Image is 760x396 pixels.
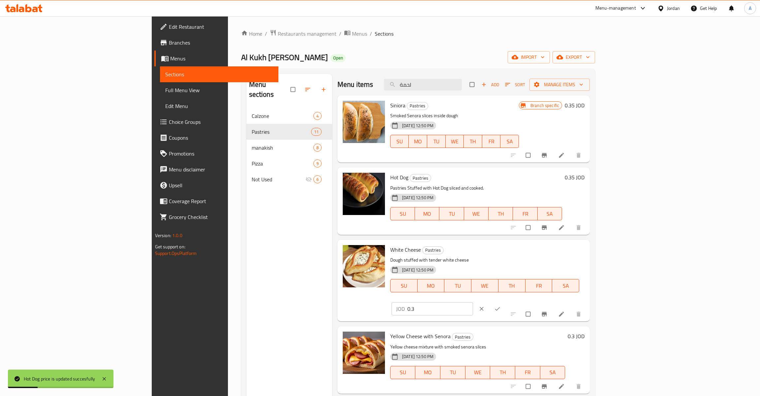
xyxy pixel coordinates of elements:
button: Manage items [529,79,590,91]
span: [DATE] 12:50 PM [399,195,436,201]
p: Yellow cheese mixture with smoked senora slices [390,343,565,351]
button: TH [489,207,513,220]
span: Yellow Cheese with Senora [390,331,451,341]
span: 8 [314,145,321,151]
p: Dough stuffed with tender white cheese [390,256,579,264]
span: MO [418,209,437,219]
button: SU [390,366,416,379]
span: TH [493,368,513,377]
span: Pastries [410,174,431,182]
a: Edit menu item [558,152,566,159]
h6: 0.35 JOD [565,101,585,110]
button: FR [525,279,553,292]
button: Branch-specific-item [537,307,553,321]
span: TU [442,209,461,219]
span: Restaurants management [278,30,336,38]
span: Promotions [169,150,273,158]
div: items [311,128,322,136]
button: SU [390,207,415,220]
span: SU [393,281,415,291]
button: FR [515,366,540,379]
span: 1.0.0 [172,231,182,240]
button: SU [390,135,409,148]
span: Sections [165,70,273,78]
span: WE [448,137,461,146]
div: Pastries [252,128,311,136]
div: Not Used [252,175,305,183]
span: Pastries [407,102,428,110]
span: A [749,5,751,12]
button: SA [538,207,562,220]
button: delete [571,148,587,162]
button: SU [390,279,418,292]
span: Sort [505,81,525,89]
span: MO [420,281,442,291]
h6: 0.35 JOD [565,173,585,182]
div: Menu-management [595,4,636,12]
button: SA [500,135,519,148]
a: Coverage Report [154,193,279,209]
span: [DATE] 12:50 PM [399,267,436,273]
a: Coupons [154,130,279,146]
button: MO [418,279,445,292]
span: SA [555,281,577,291]
a: Menus [154,51,279,66]
button: SA [552,279,579,292]
span: Coupons [169,134,273,142]
span: manakish [252,144,313,152]
a: Menu disclaimer [154,162,279,177]
span: FR [485,137,498,146]
a: Edit Menu [160,98,279,114]
span: Version: [155,231,171,240]
button: delete [571,379,587,394]
h6: 0.3 JOD [568,332,585,341]
nav: Menu sections [246,105,332,190]
span: Select to update [522,380,536,393]
span: Manage items [535,81,585,89]
div: Pizza9 [246,156,332,171]
span: TU [443,368,463,377]
p: Pastries Stuffed with Hot Dog sliced and cooked. [390,184,562,192]
span: Upsell [169,181,273,189]
span: [DATE] 12:50 PM [399,353,436,360]
button: MO [409,135,427,148]
span: SU [393,209,412,219]
span: Select to update [522,149,536,162]
a: Support.OpsPlatform [155,249,197,258]
span: WE [474,281,496,291]
span: SA [540,209,559,219]
div: items [313,175,322,183]
button: delete [571,220,587,235]
svg: Inactive section [305,176,312,183]
a: Sections [160,66,279,82]
p: Smoked Senora slices inside dough [390,112,519,120]
span: Open [331,55,346,61]
div: items [313,112,322,120]
button: Branch-specific-item [537,148,553,162]
span: SU [393,368,413,377]
span: MO [418,368,438,377]
div: manakish8 [246,140,332,156]
input: search [384,79,462,90]
span: Pastries [423,246,443,254]
button: TU [444,279,471,292]
span: SA [543,368,563,377]
span: Al Kukh [PERSON_NAME] [241,50,328,65]
span: FR [516,209,535,219]
span: Menus [352,30,367,38]
nav: breadcrumb [241,29,595,38]
span: Select to update [522,308,536,320]
button: Add section [316,82,332,97]
li: / [370,30,372,38]
button: TH [498,279,525,292]
button: TU [439,207,464,220]
span: Add item [480,80,501,90]
a: Restaurants management [270,29,336,38]
span: [DATE] 12:50 PM [399,123,436,129]
button: ok [490,302,506,316]
button: WE [471,279,498,292]
span: 6 [314,176,321,183]
a: Grocery Checklist [154,209,279,225]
